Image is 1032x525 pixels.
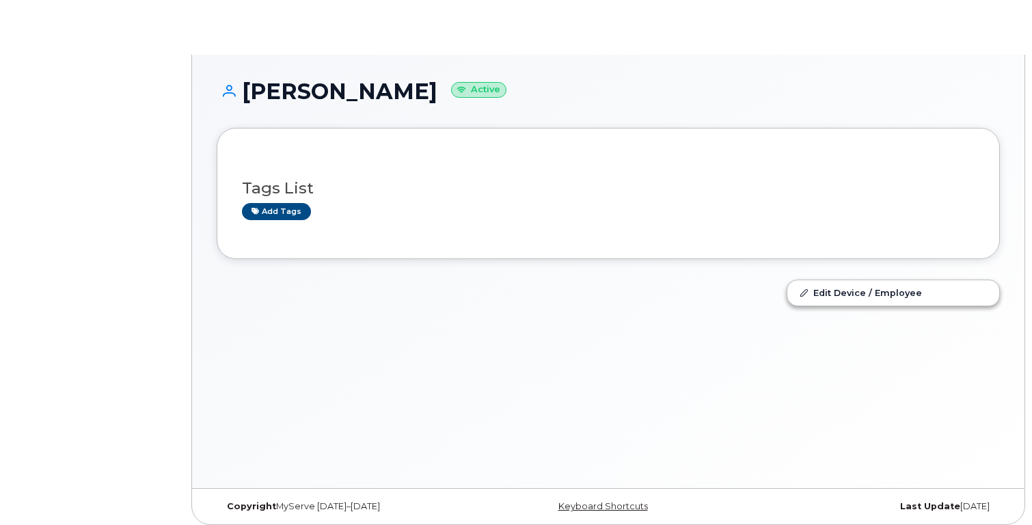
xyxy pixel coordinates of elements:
[227,501,276,511] strong: Copyright
[558,501,648,511] a: Keyboard Shortcuts
[217,79,1000,103] h1: [PERSON_NAME]
[787,280,999,305] a: Edit Device / Employee
[451,82,506,98] small: Active
[242,180,975,197] h3: Tags List
[739,501,1000,512] div: [DATE]
[217,501,478,512] div: MyServe [DATE]–[DATE]
[900,501,960,511] strong: Last Update
[242,203,311,220] a: Add tags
